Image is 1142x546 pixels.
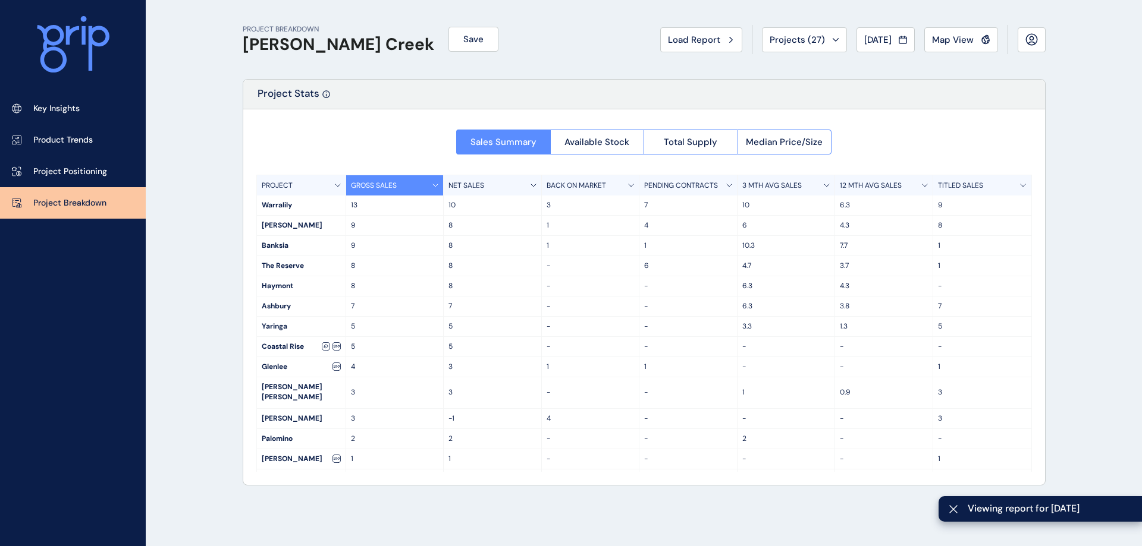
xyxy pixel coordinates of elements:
p: 3.7 [840,261,928,271]
span: Total Supply [664,136,717,148]
p: Key Insights [33,103,80,115]
p: 6 [644,261,732,271]
p: PROJECT [262,181,293,191]
p: 7 [448,301,537,311]
button: Projects (27) [762,27,847,52]
p: - [742,342,830,352]
p: 6.3 [742,301,830,311]
p: 8 [448,281,537,291]
p: 8 [938,220,1027,231]
p: TITLED SALES [938,181,983,191]
p: Project Breakdown [33,197,106,209]
p: - [547,434,635,444]
button: Load Report [660,27,742,52]
p: - [644,387,732,397]
p: 5 [351,342,439,352]
p: 10.3 [742,241,830,251]
p: 10 [742,200,830,210]
p: 3 [351,387,439,397]
p: - [547,301,635,311]
p: 1.3 [840,321,928,332]
p: - [547,321,635,332]
span: Save [463,33,484,45]
p: Project Positioning [33,166,107,178]
p: - [938,434,1027,444]
p: - [644,301,732,311]
p: BACK ON MARKET [547,181,606,191]
div: Yaringa [257,317,346,336]
p: 3.8 [840,301,928,311]
p: 1 [644,362,732,372]
div: [PERSON_NAME] [257,409,346,428]
p: - [547,261,635,271]
span: Load Report [668,34,720,46]
span: Map View [932,34,974,46]
div: [GEOGRAPHIC_DATA] [257,469,346,498]
p: - [644,454,732,464]
p: - [840,414,928,424]
div: [PERSON_NAME] [PERSON_NAME] [257,377,346,408]
p: - [644,342,732,352]
p: 8 [448,261,537,271]
p: 2 [448,434,537,444]
p: 1 [547,241,635,251]
span: Available Stock [564,136,629,148]
p: PROJECT BREAKDOWN [243,24,434,34]
p: 4.3 [840,281,928,291]
p: 8 [448,220,537,231]
p: Product Trends [33,134,93,146]
p: - [644,434,732,444]
p: - [547,387,635,397]
p: 1 [938,362,1027,372]
p: -1 [448,414,537,424]
p: 3 [938,387,1027,397]
button: Total Supply [644,130,738,154]
p: 13 [351,200,439,210]
p: 5 [448,321,537,332]
p: - [644,321,732,332]
p: 1 [938,241,1027,251]
p: GROSS SALES [351,181,397,191]
p: 4.7 [742,261,830,271]
p: 1 [547,220,635,231]
p: 3 [351,414,439,424]
span: Projects ( 27 ) [770,34,825,46]
p: 1 [938,454,1027,464]
p: - [938,342,1027,352]
p: 8 [351,281,439,291]
p: 4 [644,220,732,231]
p: 3 [547,200,635,210]
p: - [547,281,635,291]
p: 2 [742,434,830,444]
p: - [840,434,928,444]
p: 3 [448,387,537,397]
p: 3 [448,362,537,372]
p: 1 [742,387,830,397]
p: 1 [448,454,537,464]
button: Map View [924,27,998,52]
div: [PERSON_NAME] [257,449,346,469]
p: 7 [644,200,732,210]
p: - [547,342,635,352]
p: 3.3 [742,321,830,332]
p: 6 [742,220,830,231]
div: Haymont [257,276,346,296]
p: 10 [448,200,537,210]
div: [PERSON_NAME] [257,216,346,235]
button: Median Price/Size [738,130,832,154]
button: [DATE] [857,27,915,52]
div: Warralily [257,195,346,215]
p: 3 MTH AVG SALES [742,181,802,191]
p: 9 [938,200,1027,210]
span: Sales Summary [470,136,537,148]
p: 8 [448,241,537,251]
p: 1 [351,454,439,464]
h1: [PERSON_NAME] Creek [243,34,434,55]
p: 0.9 [840,387,928,397]
p: PENDING CONTRACTS [644,181,718,191]
p: 12 MTH AVG SALES [840,181,902,191]
button: Sales Summary [456,130,550,154]
p: 9 [351,220,439,231]
p: 7.7 [840,241,928,251]
p: 7 [938,301,1027,311]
